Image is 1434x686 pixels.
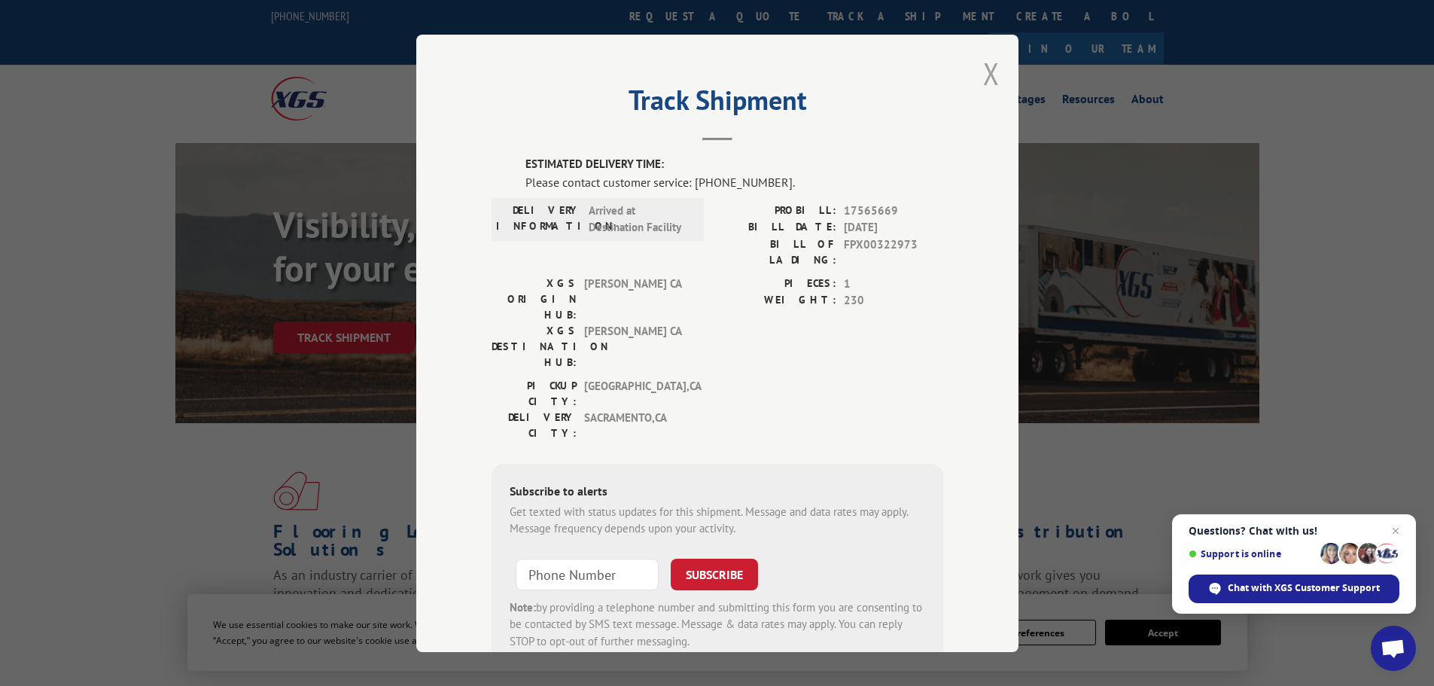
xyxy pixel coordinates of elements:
[584,322,686,370] span: [PERSON_NAME] CA
[510,599,536,614] strong: Note:
[584,377,686,409] span: [GEOGRAPHIC_DATA] , CA
[844,275,943,292] span: 1
[492,90,943,118] h2: Track Shipment
[844,219,943,236] span: [DATE]
[516,558,659,590] input: Phone Number
[717,202,836,219] label: PROBILL:
[584,409,686,441] span: SACRAMENTO , CA
[525,172,943,191] div: Please contact customer service: [PHONE_NUMBER].
[844,202,943,219] span: 17565669
[671,558,758,590] button: SUBSCRIBE
[1189,525,1399,537] span: Questions? Chat with us!
[717,219,836,236] label: BILL DATE:
[589,202,690,236] span: Arrived at Destination Facility
[1189,575,1399,603] span: Chat with XGS Customer Support
[1371,626,1416,671] a: Open chat
[510,481,925,503] div: Subscribe to alerts
[844,236,943,267] span: FPX00322973
[525,156,943,173] label: ESTIMATED DELIVERY TIME:
[983,53,1000,93] button: Close modal
[492,275,577,322] label: XGS ORIGIN HUB:
[510,503,925,537] div: Get texted with status updates for this shipment. Message and data rates may apply. Message frequ...
[584,275,686,322] span: [PERSON_NAME] CA
[492,377,577,409] label: PICKUP CITY:
[496,202,581,236] label: DELIVERY INFORMATION:
[1228,581,1380,595] span: Chat with XGS Customer Support
[1189,548,1315,559] span: Support is online
[492,322,577,370] label: XGS DESTINATION HUB:
[717,275,836,292] label: PIECES:
[717,292,836,309] label: WEIGHT:
[510,599,925,650] div: by providing a telephone number and submitting this form you are consenting to be contacted by SM...
[492,409,577,441] label: DELIVERY CITY:
[717,236,836,267] label: BILL OF LADING:
[844,292,943,309] span: 230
